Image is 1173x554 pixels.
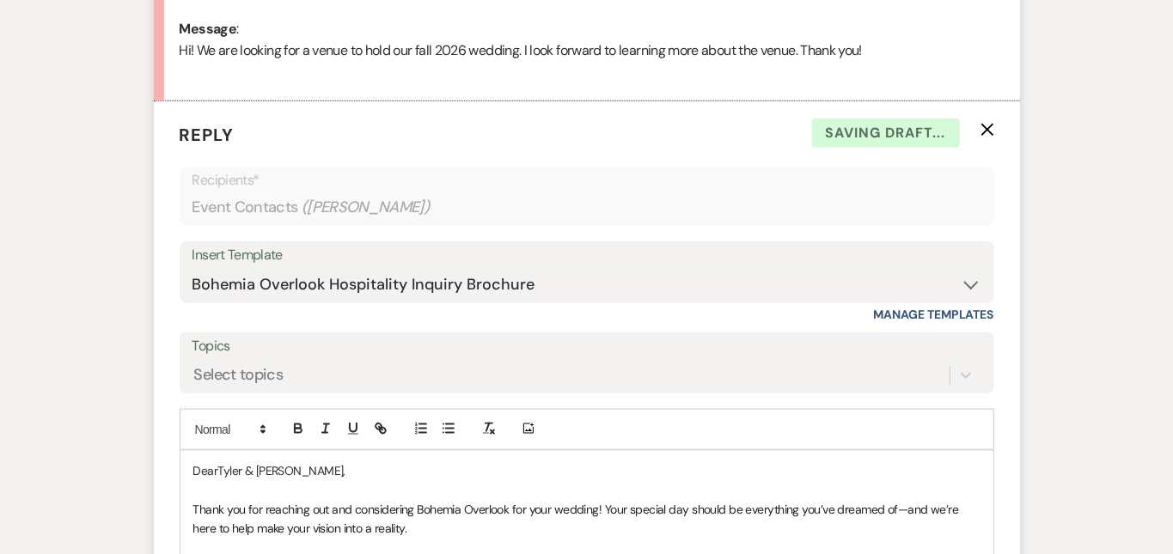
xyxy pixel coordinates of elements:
b: Message [180,20,237,38]
span: Reply [180,124,235,146]
p: DearTyler & [PERSON_NAME], [193,461,981,480]
div: Event Contacts [192,191,981,224]
div: Insert Template [192,243,981,268]
label: Topics [192,334,981,359]
p: Recipients* [192,169,981,192]
span: Saving draft... [812,119,960,148]
a: Manage Templates [874,307,994,322]
div: Select topics [194,363,284,387]
span: ( [PERSON_NAME] ) [302,196,431,219]
span: Thank you for reaching out and considering Bohemia Overlook for your wedding! Your special day sh... [193,502,962,536]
